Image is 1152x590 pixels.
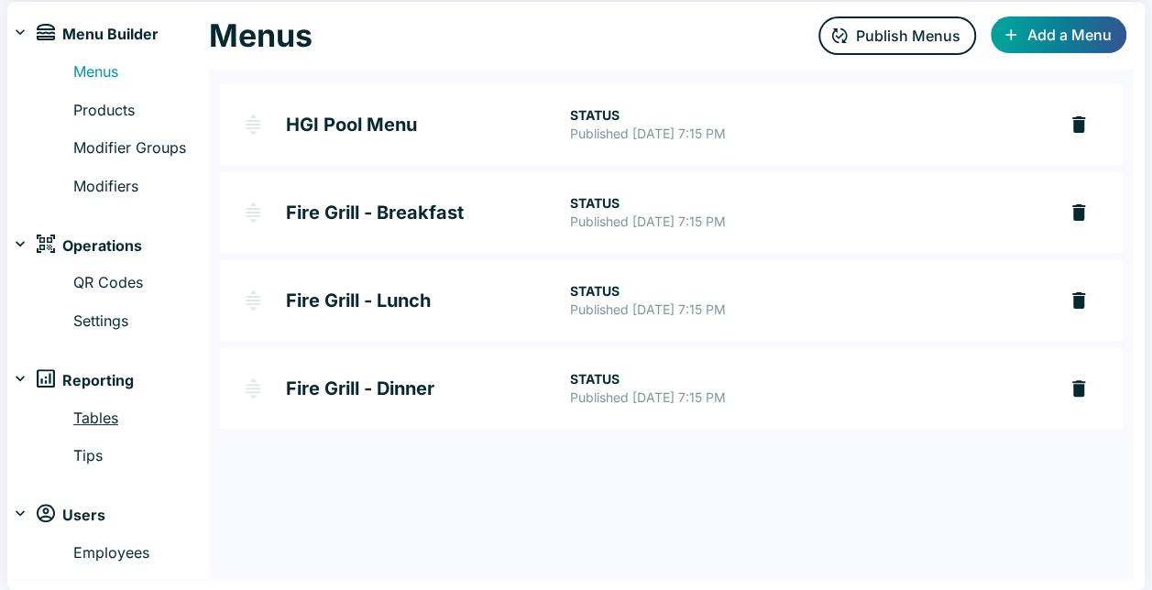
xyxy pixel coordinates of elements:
img: menu [37,24,55,40]
div: menuMenu Builder [7,16,209,53]
p: STATUS [569,106,1042,125]
img: reports [37,369,55,388]
a: Settings [73,310,209,333]
button: delete HGI Pool Menu [1057,103,1101,147]
button: delete Fire Grill - Dinner [1057,366,1101,410]
button: Publish Menus [818,16,976,55]
p: STATUS [569,370,1042,388]
a: Modifier Groups [73,137,209,160]
p: Published [DATE] 7:15 PM [569,388,1042,407]
span: Users [62,504,105,528]
a: Products [73,99,209,123]
img: drag-handle.svg [242,202,264,224]
p: Published [DATE] 7:15 PM [569,300,1042,319]
a: Modifiers [73,175,209,199]
h2: Fire Grill - Lunch [286,291,569,310]
a: QR Codes [73,271,209,295]
a: HGI Pool MenuSTATUSPublished [DATE] 7:15 PM [220,84,1057,165]
img: drag-handle.svg [242,377,264,399]
img: drag-handle.svg [242,114,264,136]
h2: Fire Grill - Dinner [286,379,569,398]
div: HGI Pool Menu [220,84,1123,165]
a: Fire Grill - LunchSTATUSPublished [DATE] 7:15 PM [220,260,1057,341]
a: Tables [73,407,209,431]
h2: HGI Pool Menu [286,115,569,134]
a: Menus [73,60,209,84]
div: Fire Grill - Breakfast [220,172,1123,253]
div: usersUsers [7,497,209,534]
span: Operations [62,235,142,258]
p: Published [DATE] 7:15 PM [569,213,1042,231]
button: delete Fire Grill - Breakfast [1057,191,1101,235]
div: Fire Grill - Dinner [220,348,1123,429]
p: Published [DATE] 7:15 PM [569,125,1042,143]
h2: Fire Grill - Breakfast [286,203,569,222]
img: drag-handle.svg [242,290,264,311]
button: delete Fire Grill - Lunch [1057,279,1101,322]
button: Add a Menu [991,16,1126,53]
p: STATUS [569,282,1042,300]
a: Fire Grill - BreakfastSTATUSPublished [DATE] 7:15 PM [220,172,1057,253]
p: STATUS [569,194,1042,213]
img: operations [37,235,55,253]
span: Reporting [62,369,134,393]
div: reportsReporting [7,363,209,399]
img: users [37,504,55,522]
span: Menu Builder [62,23,159,47]
a: Fire Grill - DinnerSTATUSPublished [DATE] 7:15 PM [220,348,1057,429]
div: Fire Grill - Lunch [220,260,1123,341]
h1: Menus [209,16,313,55]
a: Tips [73,444,209,468]
div: operationsOperations [7,227,209,264]
a: Employees [73,541,209,565]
